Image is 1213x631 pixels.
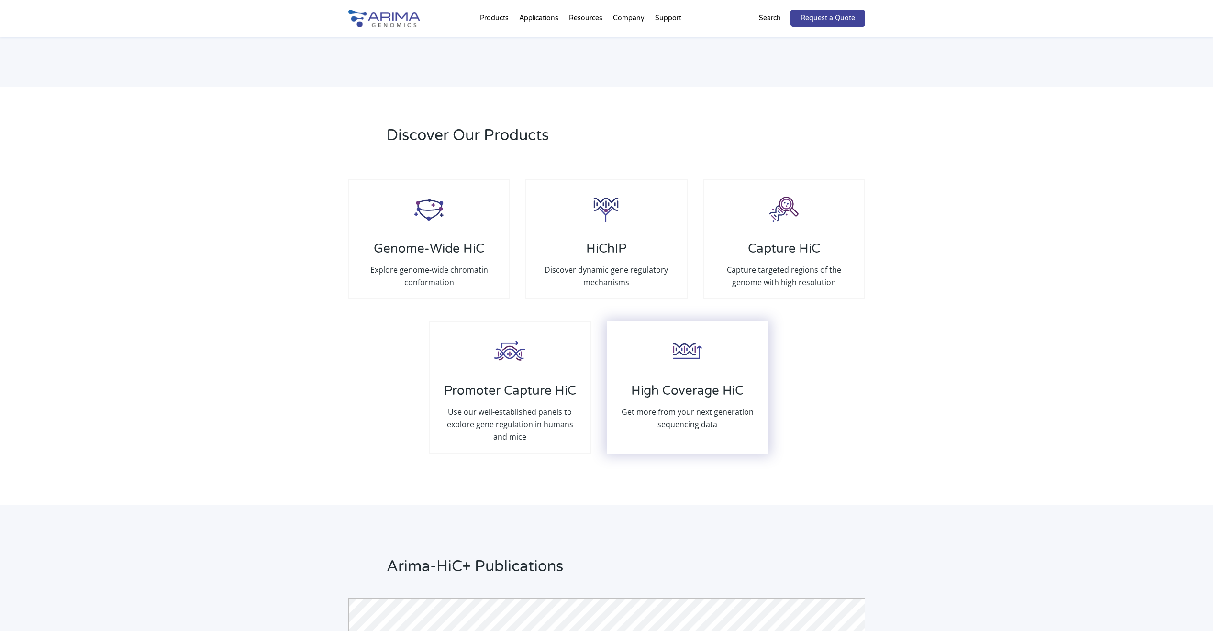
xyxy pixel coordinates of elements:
img: Promoter-HiC_Icon_Arima-Genomics.png [491,332,529,370]
img: HiCHiP_Icon_Arima-Genomics.png [587,190,625,228]
a: Request a Quote [790,10,865,27]
p: Use our well-established panels to explore gene regulation in humans and mice [440,406,580,443]
p: Search [759,12,781,24]
h2: Arima-HiC+ Publications [387,556,865,585]
p: Capture targeted regions of the genome with high resolution [713,264,854,288]
p: Discover dynamic gene regulatory mechanisms [536,264,677,288]
h2: Discover Our Products [387,125,729,154]
h3: Genome-Wide HiC [359,241,500,264]
h3: HiChIP [536,241,677,264]
h3: High Coverage HiC [617,383,758,406]
img: Capture-HiC_Icon_Arima-Genomics.png [765,190,803,228]
h3: Promoter Capture HiC [440,383,580,406]
p: Explore genome-wide chromatin conformation [359,264,500,288]
img: High-Coverage-HiC_Icon_Arima-Genomics.png [668,332,707,370]
img: HiC_Icon_Arima-Genomics.png [410,190,448,228]
p: Get more from your next generation sequencing data [617,406,758,431]
h3: Capture HiC [713,241,854,264]
img: Arima-Genomics-logo [348,10,420,27]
